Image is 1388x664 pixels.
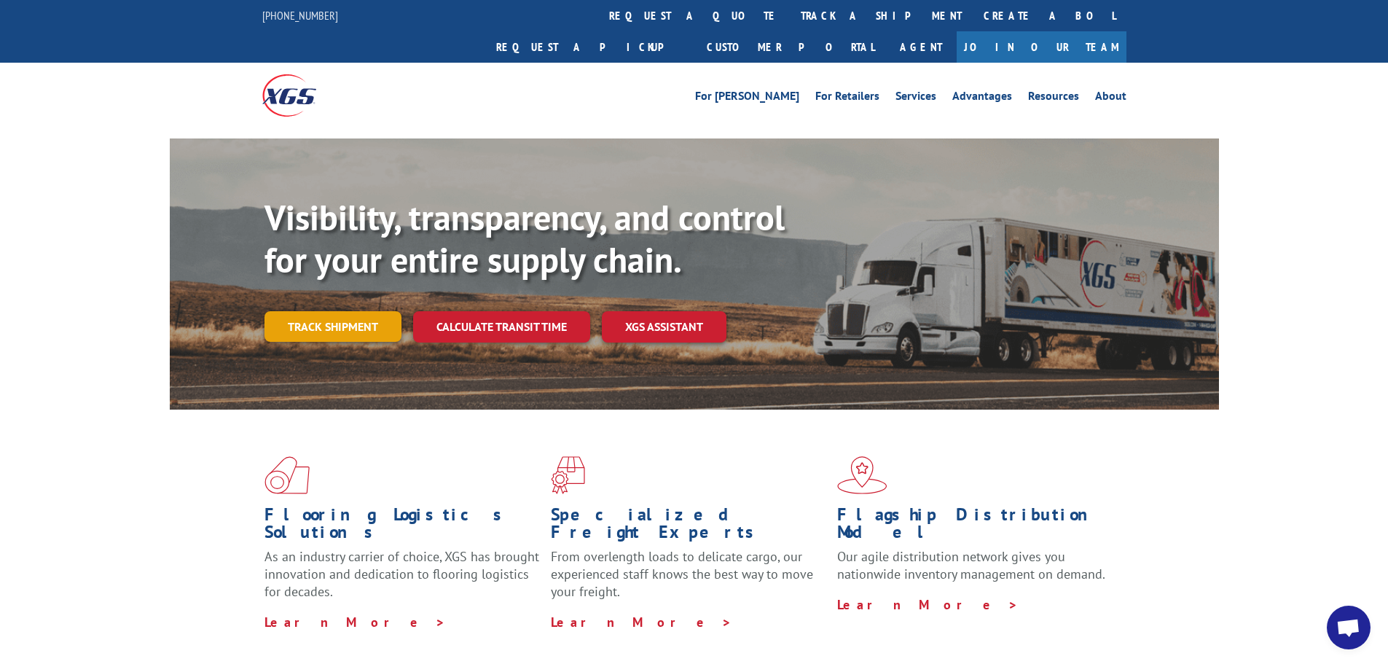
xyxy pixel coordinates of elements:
h1: Flagship Distribution Model [837,506,1113,548]
h1: Specialized Freight Experts [551,506,826,548]
a: Join Our Team [957,31,1126,63]
img: xgs-icon-focused-on-flooring-red [551,456,585,494]
a: For [PERSON_NAME] [695,90,799,106]
a: Advantages [952,90,1012,106]
span: Our agile distribution network gives you nationwide inventory management on demand. [837,548,1105,582]
a: XGS ASSISTANT [602,311,726,343]
a: Track shipment [264,311,401,342]
a: Customer Portal [696,31,885,63]
a: Learn More > [264,614,446,630]
div: Open chat [1327,606,1371,649]
a: Learn More > [837,596,1019,613]
a: [PHONE_NUMBER] [262,8,338,23]
a: Request a pickup [485,31,696,63]
a: About [1095,90,1126,106]
a: Learn More > [551,614,732,630]
a: Resources [1028,90,1079,106]
span: As an industry carrier of choice, XGS has brought innovation and dedication to flooring logistics... [264,548,539,600]
p: From overlength loads to delicate cargo, our experienced staff knows the best way to move your fr... [551,548,826,613]
h1: Flooring Logistics Solutions [264,506,540,548]
a: Calculate transit time [413,311,590,343]
img: xgs-icon-total-supply-chain-intelligence-red [264,456,310,494]
img: xgs-icon-flagship-distribution-model-red [837,456,887,494]
a: Agent [885,31,957,63]
a: Services [895,90,936,106]
b: Visibility, transparency, and control for your entire supply chain. [264,195,785,282]
a: For Retailers [815,90,879,106]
